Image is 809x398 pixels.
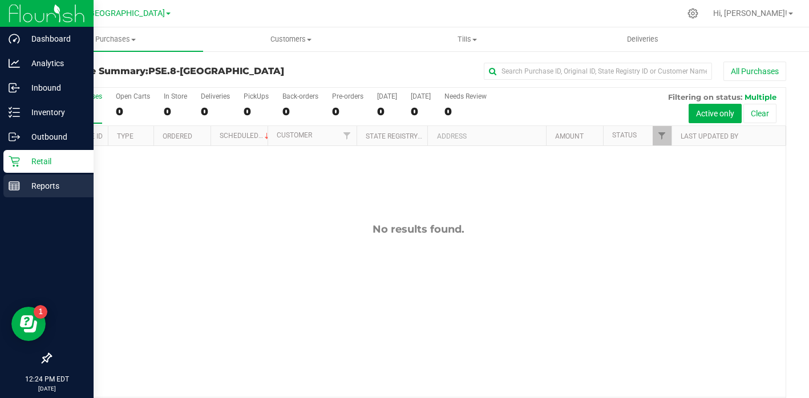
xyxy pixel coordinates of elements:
[51,223,786,235] div: No results found.
[5,374,88,384] p: 12:24 PM EDT
[244,105,269,118] div: 0
[653,126,672,145] a: Filter
[63,9,165,18] span: PSE.8-[GEOGRAPHIC_DATA]
[9,58,20,69] inline-svg: Analytics
[411,92,431,100] div: [DATE]
[366,132,426,140] a: State Registry ID
[444,92,487,100] div: Needs Review
[164,92,187,100] div: In Store
[9,131,20,143] inline-svg: Outbound
[745,92,776,101] span: Multiple
[668,92,742,101] span: Filtering on status:
[555,132,584,140] a: Amount
[204,34,378,44] span: Customers
[116,105,150,118] div: 0
[689,104,742,123] button: Active only
[9,156,20,167] inline-svg: Retail
[444,105,487,118] div: 0
[9,107,20,118] inline-svg: Inventory
[332,92,363,100] div: Pre-orders
[612,131,637,139] a: Status
[34,305,47,319] iframe: Resource center unread badge
[20,81,88,95] p: Inbound
[9,180,20,192] inline-svg: Reports
[20,32,88,46] p: Dashboard
[163,132,192,140] a: Ordered
[377,105,397,118] div: 0
[11,307,46,341] iframe: Resource center
[27,34,203,44] span: Purchases
[332,105,363,118] div: 0
[116,92,150,100] div: Open Carts
[244,92,269,100] div: PickUps
[220,132,272,140] a: Scheduled
[612,34,674,44] span: Deliveries
[203,27,379,51] a: Customers
[9,82,20,94] inline-svg: Inbound
[50,66,296,76] h3: Purchase Summary:
[338,126,357,145] a: Filter
[277,131,312,139] a: Customer
[20,130,88,144] p: Outbound
[5,384,88,393] p: [DATE]
[377,92,397,100] div: [DATE]
[379,27,555,51] a: Tills
[723,62,786,81] button: All Purchases
[20,105,88,119] p: Inventory
[20,56,88,70] p: Analytics
[282,105,318,118] div: 0
[713,9,787,18] span: Hi, [PERSON_NAME]!
[201,105,230,118] div: 0
[164,105,187,118] div: 0
[9,33,20,44] inline-svg: Dashboard
[686,8,700,19] div: Manage settings
[743,104,776,123] button: Clear
[27,27,203,51] a: Purchases
[117,132,134,140] a: Type
[148,66,284,76] span: PSE.8-[GEOGRAPHIC_DATA]
[282,92,318,100] div: Back-orders
[411,105,431,118] div: 0
[681,132,738,140] a: Last Updated By
[427,126,546,146] th: Address
[484,63,712,80] input: Search Purchase ID, Original ID, State Registry ID or Customer Name...
[20,179,88,193] p: Reports
[20,155,88,168] p: Retail
[201,92,230,100] div: Deliveries
[555,27,731,51] a: Deliveries
[380,34,555,44] span: Tills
